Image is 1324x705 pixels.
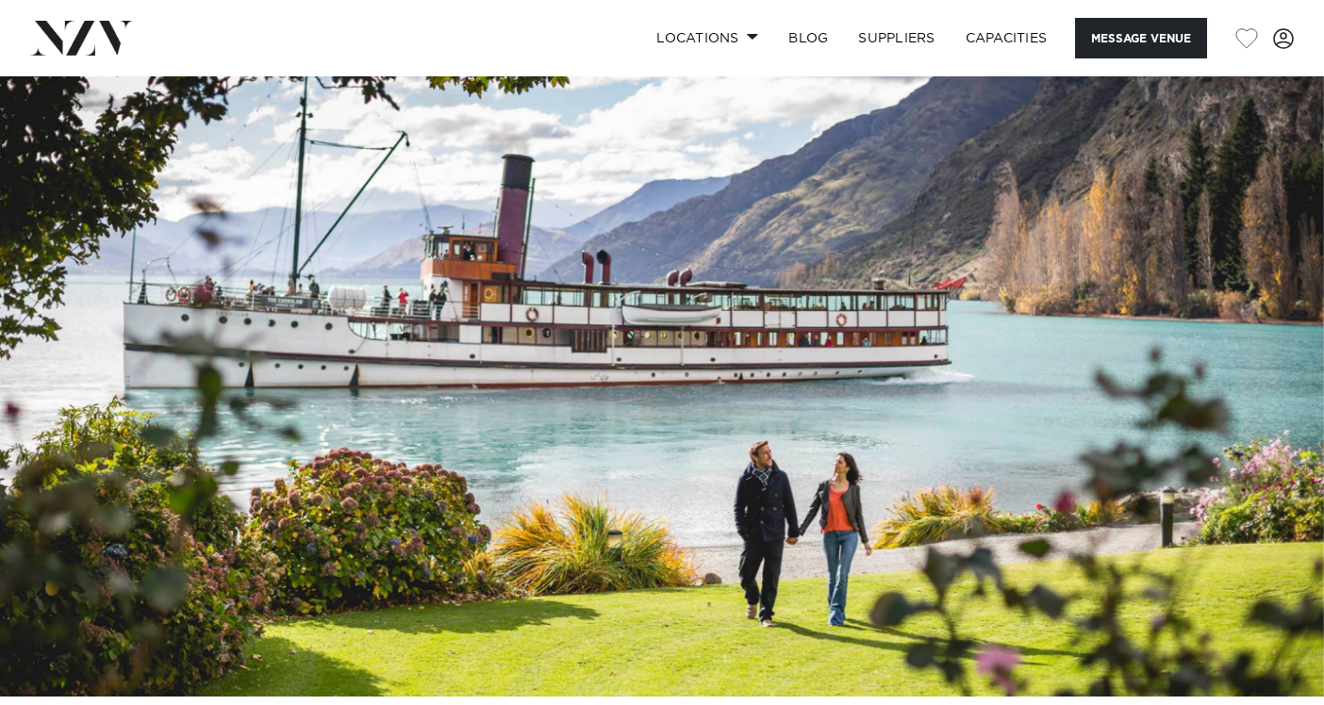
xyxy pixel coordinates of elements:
[843,18,950,58] a: SUPPLIERS
[1075,18,1207,58] button: Message Venue
[641,18,773,58] a: Locations
[951,18,1063,58] a: Capacities
[30,21,133,55] img: nzv-logo.png
[773,18,843,58] a: BLOG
